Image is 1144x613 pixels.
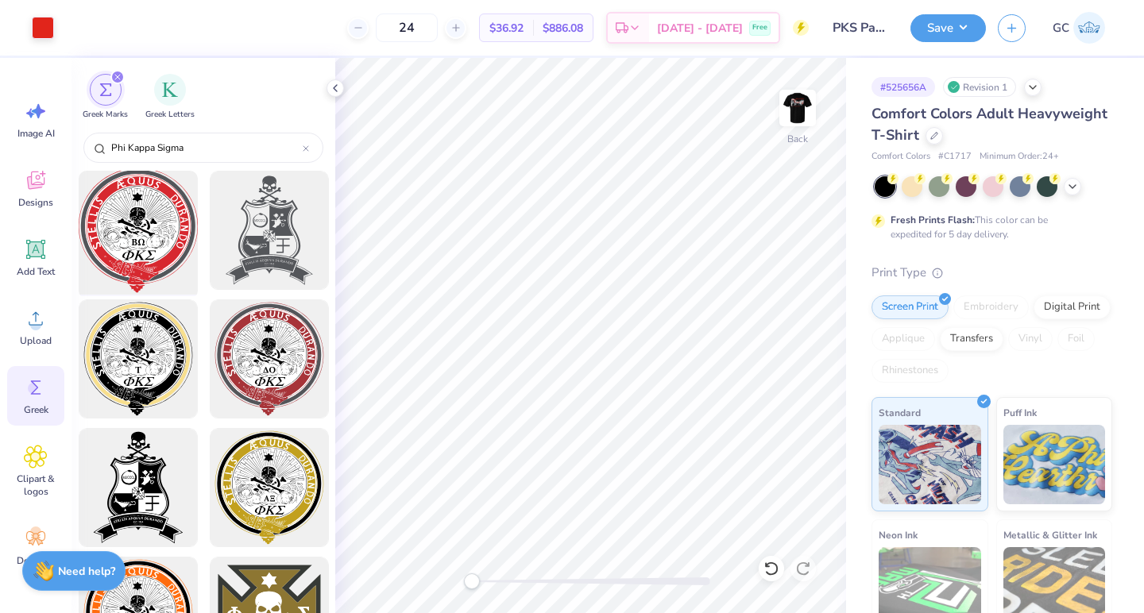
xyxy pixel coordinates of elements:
span: Decorate [17,554,55,567]
span: Puff Ink [1003,404,1037,421]
span: Comfort Colors Adult Heavyweight T-Shirt [872,104,1107,145]
input: Try "Alpha" [110,140,303,156]
span: Designs [18,196,53,209]
span: Metallic & Glitter Ink [1003,526,1097,543]
a: GC [1045,12,1112,44]
span: $886.08 [543,20,583,37]
span: Greek Marks [83,109,128,121]
div: Accessibility label [464,573,480,589]
span: Standard [879,404,921,421]
span: Neon Ink [879,526,918,543]
strong: Need help? [58,564,115,579]
input: Untitled Design [821,12,899,44]
span: Image AI [17,127,55,140]
button: filter button [83,74,128,121]
span: Add Text [17,265,55,278]
span: Greek Letters [145,109,195,121]
div: filter for Greek Letters [145,74,195,121]
img: Gracyn Cantrell [1073,12,1105,44]
span: Comfort Colors [872,150,930,164]
div: Print Type [872,264,1112,282]
div: Back [787,132,808,146]
span: Clipart & logos [10,472,62,498]
span: Greek [24,403,48,416]
span: [DATE] - [DATE] [657,20,743,37]
div: # 525656A [872,77,935,97]
img: Puff Ink [1003,425,1106,504]
img: Greek Marks Image [99,83,112,96]
div: Applique [872,327,935,351]
div: Embroidery [953,295,1029,319]
button: Save [910,14,986,42]
div: Revision 1 [943,77,1016,97]
strong: Fresh Prints Flash: [891,214,975,226]
img: Greek Letters Image [162,82,178,98]
input: – – [376,13,438,42]
div: Foil [1057,327,1095,351]
span: # C1717 [938,150,972,164]
div: filter for Greek Marks [83,74,128,121]
div: This color can be expedited for 5 day delivery. [891,213,1086,241]
div: Transfers [940,327,1003,351]
span: Minimum Order: 24 + [980,150,1059,164]
div: Digital Print [1034,295,1111,319]
img: Back [782,92,814,124]
span: Free [752,22,767,33]
img: Standard [879,425,981,504]
button: filter button [145,74,195,121]
div: Vinyl [1008,327,1053,351]
div: Screen Print [872,295,949,319]
div: Rhinestones [872,359,949,383]
span: Upload [20,334,52,347]
span: $36.92 [489,20,524,37]
span: GC [1053,19,1069,37]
